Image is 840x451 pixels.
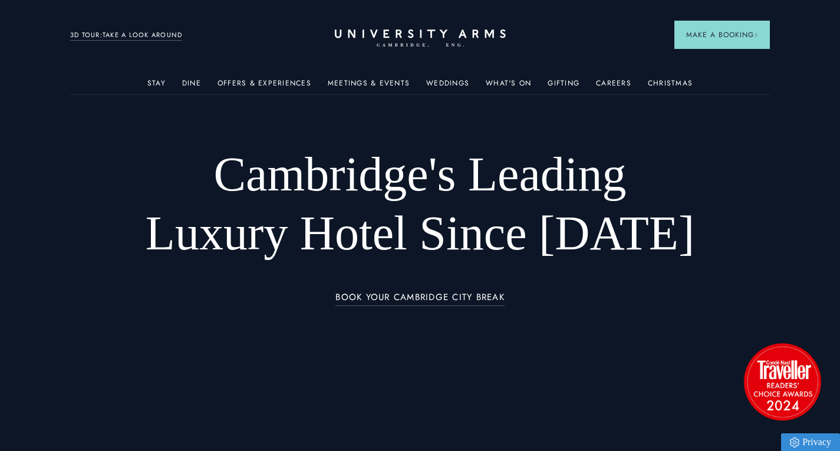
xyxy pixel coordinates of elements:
[426,79,469,94] a: Weddings
[738,337,826,426] img: image-2524eff8f0c5d55edbf694693304c4387916dea5-1501x1501-png
[686,29,758,40] span: Make a Booking
[335,292,505,306] a: BOOK YOUR CAMBRIDGE CITY BREAK
[70,30,183,41] a: 3D TOUR:TAKE A LOOK AROUND
[648,79,693,94] a: Christmas
[596,79,631,94] a: Careers
[328,79,410,94] a: Meetings & Events
[674,21,770,49] button: Make a BookingArrow icon
[781,433,840,451] a: Privacy
[754,33,758,37] img: Arrow icon
[335,29,506,48] a: Home
[548,79,579,94] a: Gifting
[140,145,700,263] h1: Cambridge's Leading Luxury Hotel Since [DATE]
[218,79,311,94] a: Offers & Experiences
[486,79,531,94] a: What's On
[182,79,201,94] a: Dine
[147,79,166,94] a: Stay
[790,437,799,447] img: Privacy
